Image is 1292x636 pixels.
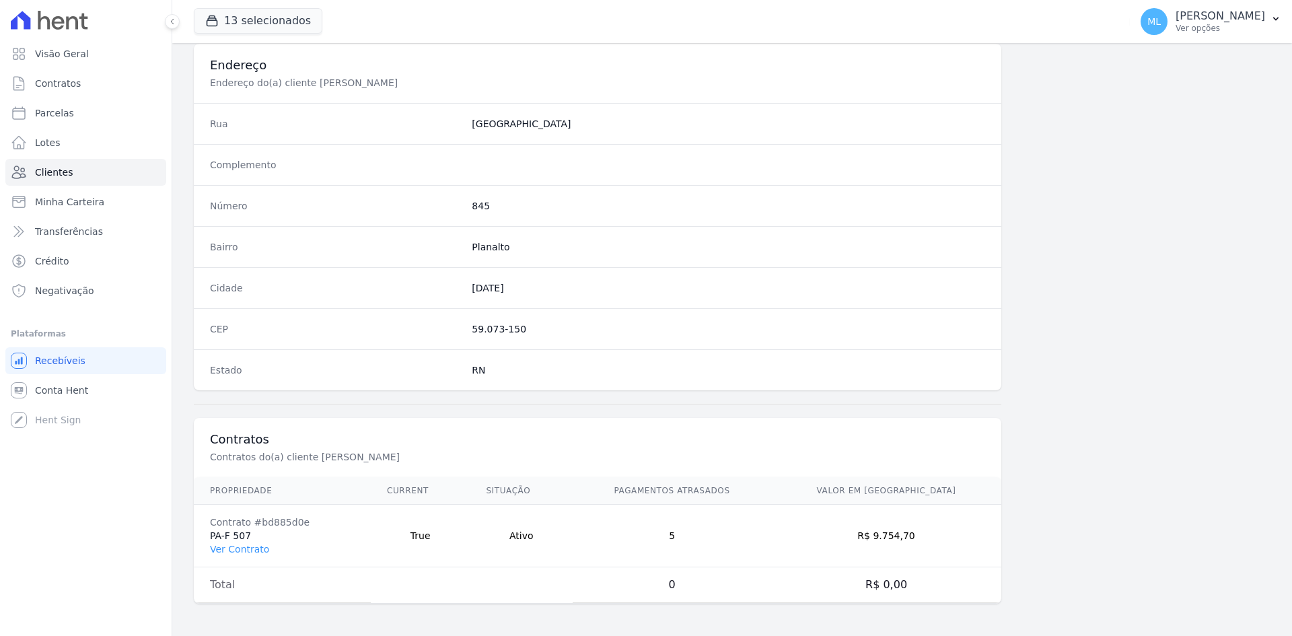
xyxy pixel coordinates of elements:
a: Negativação [5,277,166,304]
a: Transferências [5,218,166,245]
button: 13 selecionados [194,8,322,34]
td: Total [194,567,371,603]
dt: Complemento [210,158,461,172]
th: Valor em [GEOGRAPHIC_DATA] [771,477,1001,505]
span: Lotes [35,136,61,149]
a: Contratos [5,70,166,97]
dd: Planalto [472,240,985,254]
h3: Contratos [210,431,985,448]
a: Clientes [5,159,166,186]
span: Crédito [35,254,69,268]
dd: 59.073-150 [472,322,985,336]
dt: Estado [210,363,461,377]
dd: RN [472,363,985,377]
span: Visão Geral [35,47,89,61]
th: Situação [470,477,573,505]
dt: CEP [210,322,461,336]
th: Current [371,477,470,505]
span: Recebíveis [35,354,85,367]
dd: 845 [472,199,985,213]
a: Minha Carteira [5,188,166,215]
th: Propriedade [194,477,371,505]
span: Conta Hent [35,384,88,397]
td: R$ 0,00 [771,567,1001,603]
dd: [DATE] [472,281,985,295]
a: Conta Hent [5,377,166,404]
span: Contratos [35,77,81,90]
p: [PERSON_NAME] [1176,9,1265,23]
a: Parcelas [5,100,166,127]
dt: Cidade [210,281,461,295]
span: Negativação [35,284,94,297]
td: Ativo [470,505,573,567]
button: ML [PERSON_NAME] Ver opções [1130,3,1292,40]
p: Endereço do(a) cliente [PERSON_NAME] [210,76,662,90]
td: 0 [573,567,771,603]
h3: Endereço [210,57,985,73]
dt: Rua [210,117,461,131]
div: Contrato #bd885d0e [210,516,355,529]
td: 5 [573,505,771,567]
td: PA-F 507 [194,505,371,567]
dt: Número [210,199,461,213]
a: Visão Geral [5,40,166,67]
div: Plataformas [11,326,161,342]
span: Parcelas [35,106,74,120]
p: Contratos do(a) cliente [PERSON_NAME] [210,450,662,464]
span: Minha Carteira [35,195,104,209]
span: Clientes [35,166,73,179]
dt: Bairro [210,240,461,254]
a: Recebíveis [5,347,166,374]
td: R$ 9.754,70 [771,505,1001,567]
a: Lotes [5,129,166,156]
a: Ver Contrato [210,544,269,555]
p: Ver opções [1176,23,1265,34]
td: True [371,505,470,567]
th: Pagamentos Atrasados [573,477,771,505]
dd: [GEOGRAPHIC_DATA] [472,117,985,131]
a: Crédito [5,248,166,275]
span: ML [1147,17,1161,26]
span: Transferências [35,225,103,238]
